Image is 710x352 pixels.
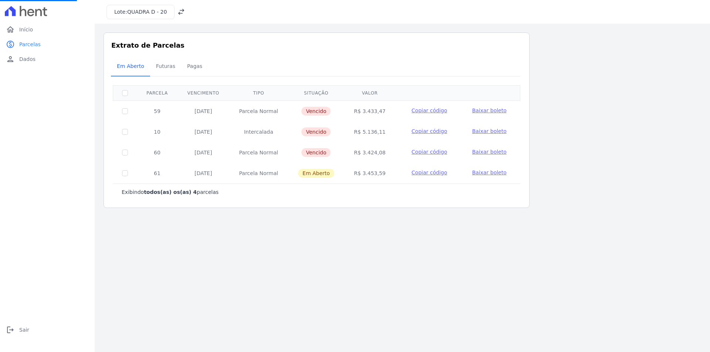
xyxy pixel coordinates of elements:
[144,189,197,195] b: todos(as) os(as) 4
[344,122,396,142] td: R$ 5.136,11
[19,41,41,48] span: Parcelas
[111,57,150,76] a: Em Aberto
[177,163,229,184] td: [DATE]
[183,59,207,74] span: Pagas
[472,170,507,175] span: Baixar boleto
[412,107,447,113] span: Copiar código
[177,122,229,142] td: [DATE]
[344,100,396,122] td: R$ 3.433,47
[404,148,454,156] button: Copiar código
[412,149,447,155] span: Copiar código
[472,148,507,156] a: Baixar boleto
[114,8,167,16] h3: Lote:
[111,40,522,50] h3: Extrato de Parcelas
[229,100,288,122] td: Parcela Normal
[229,85,288,100] th: Tipo
[6,40,15,49] i: paid
[150,57,181,76] a: Futuras
[298,169,334,178] span: Em Aberto
[301,107,331,116] span: Vencido
[472,169,507,176] a: Baixar boleto
[177,100,229,122] td: [DATE]
[137,100,177,122] td: 59
[19,326,29,334] span: Sair
[288,85,344,100] th: Situação
[3,22,92,37] a: homeInício
[177,85,229,100] th: Vencimento
[229,142,288,163] td: Parcela Normal
[472,128,507,134] span: Baixar boleto
[177,142,229,163] td: [DATE]
[3,322,92,337] a: logoutSair
[137,142,177,163] td: 60
[472,107,507,114] a: Baixar boleto
[404,169,454,176] button: Copiar código
[3,37,92,52] a: paidParcelas
[229,122,288,142] td: Intercalada
[344,163,396,184] td: R$ 3.453,59
[472,127,507,135] a: Baixar boleto
[412,128,447,134] span: Copiar código
[19,26,33,33] span: Início
[112,59,149,74] span: Em Aberto
[412,170,447,175] span: Copiar código
[6,25,15,34] i: home
[137,85,177,100] th: Parcela
[229,163,288,184] td: Parcela Normal
[19,55,35,63] span: Dados
[472,107,507,113] span: Baixar boleto
[3,52,92,66] a: personDados
[127,9,167,15] span: QUADRA D - 20
[344,142,396,163] td: R$ 3.424,08
[152,59,180,74] span: Futuras
[6,325,15,334] i: logout
[344,85,396,100] th: Valor
[6,55,15,64] i: person
[181,57,208,76] a: Pagas
[472,149,507,155] span: Baixar boleto
[122,188,219,196] p: Exibindo parcelas
[404,107,454,114] button: Copiar código
[137,163,177,184] td: 61
[301,127,331,136] span: Vencido
[137,122,177,142] td: 10
[404,127,454,135] button: Copiar código
[301,148,331,157] span: Vencido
